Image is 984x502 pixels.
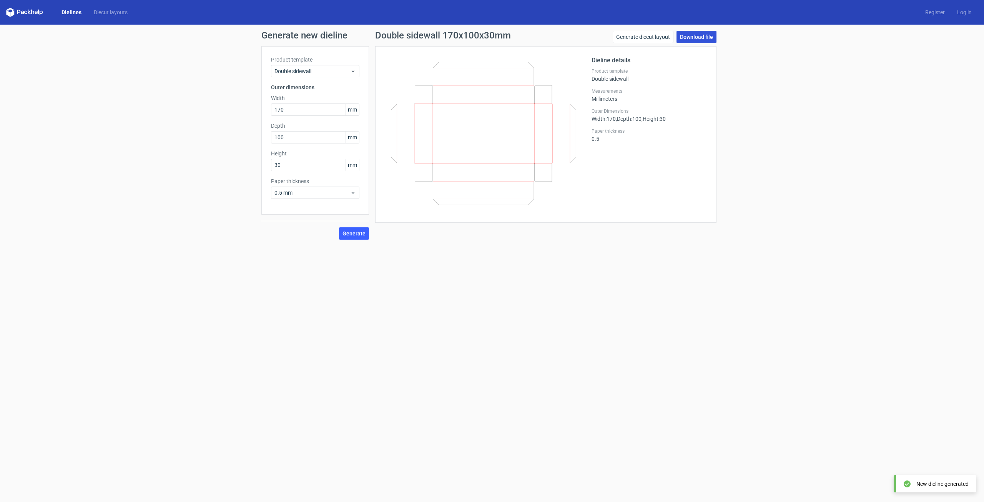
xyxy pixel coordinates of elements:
[375,31,511,40] h1: Double sidewall 170x100x30mm
[339,227,369,240] button: Generate
[951,8,978,16] a: Log in
[342,231,366,236] span: Generate
[592,128,707,134] label: Paper thickness
[346,104,359,115] span: mm
[916,480,969,488] div: New dieline generated
[592,88,707,102] div: Millimeters
[271,177,359,185] label: Paper thickness
[274,189,350,197] span: 0.5 mm
[642,116,666,122] span: , Height : 30
[592,56,707,65] h2: Dieline details
[271,122,359,130] label: Depth
[613,31,673,43] a: Generate diecut layout
[592,88,707,94] label: Measurements
[346,132,359,143] span: mm
[88,8,134,16] a: Diecut layouts
[616,116,642,122] span: , Depth : 100
[271,150,359,157] label: Height
[261,31,723,40] h1: Generate new dieline
[919,8,951,16] a: Register
[271,83,359,91] h3: Outer dimensions
[592,116,616,122] span: Width : 170
[55,8,88,16] a: Dielines
[676,31,716,43] a: Download file
[346,159,359,171] span: mm
[592,108,707,114] label: Outer Dimensions
[592,128,707,142] div: 0.5
[271,94,359,102] label: Width
[274,67,350,75] span: Double sidewall
[592,68,707,74] label: Product template
[592,68,707,82] div: Double sidewall
[271,56,359,63] label: Product template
